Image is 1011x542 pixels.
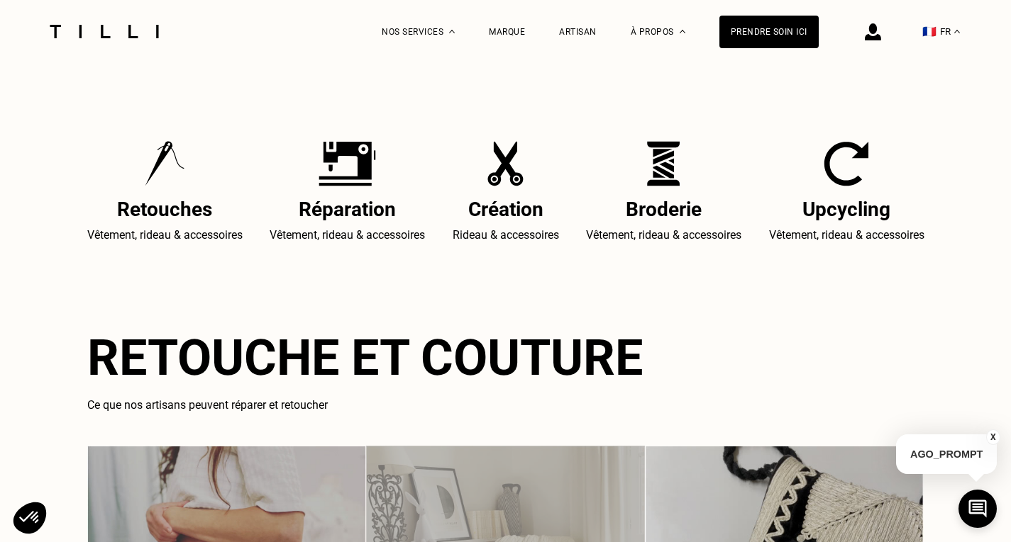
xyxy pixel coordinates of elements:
[896,434,997,474] p: AGO_PROMPT
[87,227,243,244] p: Vêtement, rideau & accessoires
[769,227,924,244] p: Vêtement, rideau & accessoires
[270,198,425,221] h2: Réparation
[559,27,597,37] a: Artisan
[319,141,377,186] img: Réparation
[922,25,937,38] span: 🇫🇷
[87,198,243,221] h2: Retouches
[87,329,924,387] h2: Retouche et couture
[270,227,425,244] p: Vêtement, rideau & accessoires
[453,227,559,244] p: Rideau & accessoires
[487,141,524,186] img: Création
[145,141,184,186] img: Retouches
[719,16,819,48] a: Prendre soin ici
[87,398,924,412] h3: Ce que nos artisans peuvent réparer et retoucher
[489,27,525,37] a: Marque
[45,25,164,38] img: Logo du service de couturière Tilli
[586,227,741,244] p: Vêtement, rideau & accessoires
[865,23,881,40] img: icône connexion
[680,30,685,33] img: Menu déroulant à propos
[647,141,681,186] img: Broderie
[769,198,924,221] h2: Upcycling
[824,141,869,186] img: Upcycling
[986,429,1000,445] button: X
[954,30,960,33] img: menu déroulant
[449,30,455,33] img: Menu déroulant
[453,198,559,221] h2: Création
[586,198,741,221] h2: Broderie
